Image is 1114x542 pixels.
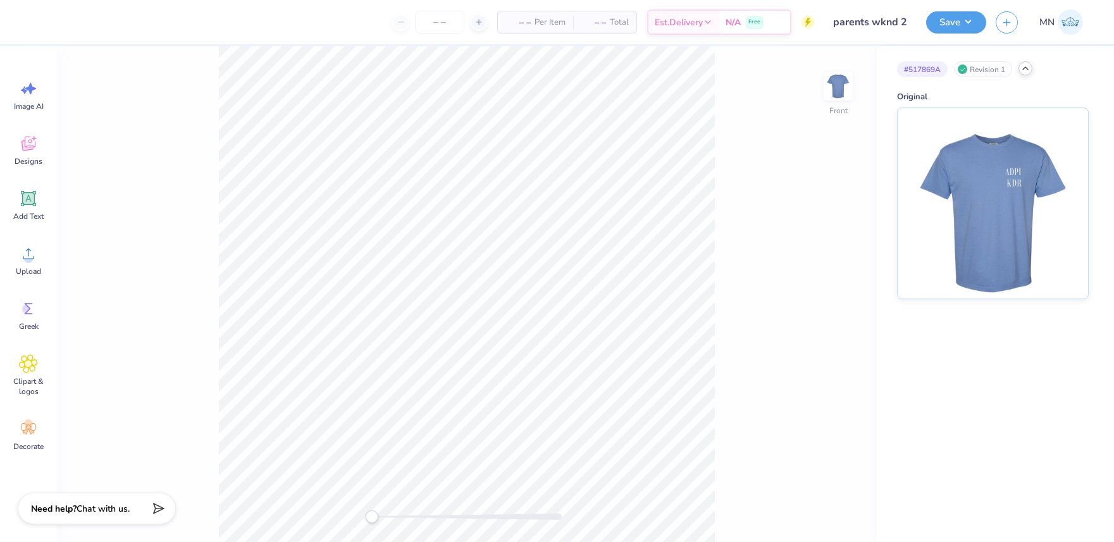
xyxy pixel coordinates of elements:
img: Front [826,73,851,99]
div: Revision 1 [954,61,1012,77]
input: Untitled Design [824,9,917,35]
div: Accessibility label [366,510,378,523]
a: MN [1034,9,1089,35]
span: MN [1039,15,1055,30]
img: Original [914,108,1071,299]
span: Free [748,18,760,27]
div: Front [829,105,848,116]
div: Original [897,91,1089,104]
span: Image AI [14,101,44,111]
span: Total [610,16,629,29]
span: N/A [726,16,741,29]
span: Chat with us. [77,503,130,515]
span: Upload [16,266,41,276]
button: Save [926,11,986,34]
img: Mark Navarro [1058,9,1083,35]
span: Greek [19,321,39,331]
span: – – [505,16,531,29]
span: Est. Delivery [655,16,703,29]
span: Decorate [13,441,44,452]
strong: Need help? [31,503,77,515]
div: # 517869A [897,61,948,77]
span: Per Item [535,16,566,29]
span: – – [581,16,606,29]
input: – – [415,11,464,34]
span: Clipart & logos [8,376,49,397]
span: Designs [15,156,42,166]
span: Add Text [13,211,44,221]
